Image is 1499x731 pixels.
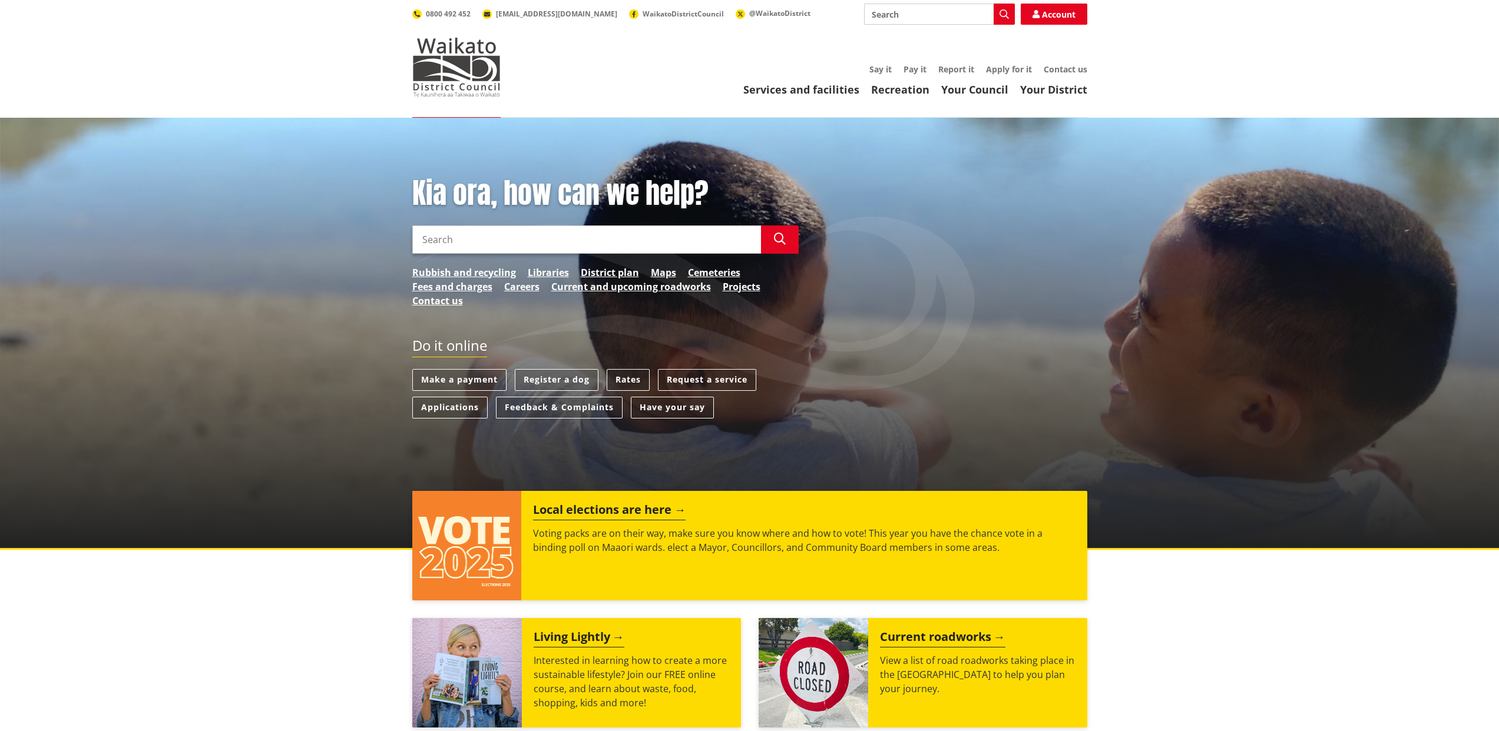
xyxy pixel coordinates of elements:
[643,9,724,19] span: WaikatoDistrictCouncil
[880,630,1005,647] h2: Current roadworks
[412,265,516,280] a: Rubbish and recycling
[482,9,617,19] a: [EMAIL_ADDRESS][DOMAIN_NAME]
[412,225,761,254] input: Search input
[412,38,501,97] img: Waikato District Council - Te Kaunihera aa Takiwaa o Waikato
[759,618,868,727] img: Road closed sign
[412,337,487,358] h2: Do it online
[1020,82,1087,97] a: Your District
[688,265,740,280] a: Cemeteries
[869,64,892,75] a: Say it
[515,369,598,391] a: Register a dog
[743,82,859,97] a: Services and facilities
[941,82,1008,97] a: Your Council
[658,369,756,391] a: Request a service
[581,265,639,280] a: District plan
[533,503,686,520] h2: Local elections are here
[533,526,1075,554] p: Voting packs are on their way, make sure you know where and how to vote! This year you have the c...
[871,82,929,97] a: Recreation
[759,618,1087,727] a: Current roadworks View a list of road roadworks taking place in the [GEOGRAPHIC_DATA] to help you...
[412,294,463,308] a: Contact us
[534,653,729,710] p: Interested in learning how to create a more sustainable lifestyle? Join our FREE online course, a...
[496,397,623,418] a: Feedback & Complaints
[1044,64,1087,75] a: Contact us
[904,64,926,75] a: Pay it
[629,9,724,19] a: WaikatoDistrictCouncil
[504,280,540,294] a: Careers
[880,653,1076,696] p: View a list of road roadworks taking place in the [GEOGRAPHIC_DATA] to help you plan your journey.
[631,397,714,418] a: Have your say
[412,369,507,391] a: Make a payment
[534,630,624,647] h2: Living Lightly
[607,369,650,391] a: Rates
[651,265,676,280] a: Maps
[412,491,1087,600] a: Local elections are here Voting packs are on their way, make sure you know where and how to vote!...
[986,64,1032,75] a: Apply for it
[412,397,488,418] a: Applications
[412,177,799,211] h1: Kia ora, how can we help?
[749,8,810,18] span: @WaikatoDistrict
[1021,4,1087,25] a: Account
[938,64,974,75] a: Report it
[551,280,711,294] a: Current and upcoming roadworks
[736,8,810,18] a: @WaikatoDistrict
[864,4,1015,25] input: Search input
[528,265,569,280] a: Libraries
[412,491,522,600] img: Vote 2025
[412,280,492,294] a: Fees and charges
[426,9,471,19] span: 0800 492 452
[723,280,760,294] a: Projects
[412,9,471,19] a: 0800 492 452
[412,618,522,727] img: Mainstream Green Workshop Series
[412,618,741,727] a: Living Lightly Interested in learning how to create a more sustainable lifestyle? Join our FREE o...
[496,9,617,19] span: [EMAIL_ADDRESS][DOMAIN_NAME]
